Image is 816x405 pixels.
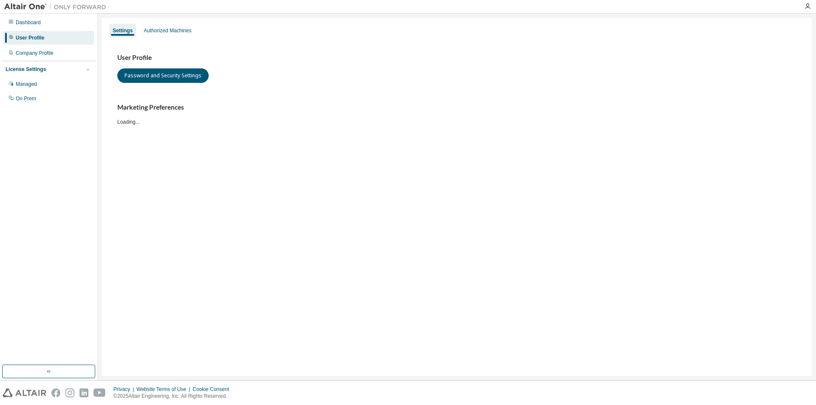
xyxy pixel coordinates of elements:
img: facebook.svg [51,388,60,397]
img: instagram.svg [65,388,74,397]
div: Loading... [117,103,796,125]
img: Altair One [4,3,110,11]
img: linkedin.svg [79,388,88,397]
h3: User Profile [117,54,796,62]
button: Password and Security Settings [117,68,209,83]
div: Company Profile [16,50,54,57]
div: Dashboard [16,19,41,26]
div: Authorized Machines [144,27,191,34]
div: License Settings [6,66,46,73]
img: youtube.svg [93,388,106,397]
div: User Profile [16,34,44,41]
div: Privacy [113,386,136,393]
div: On Prem [16,95,36,102]
p: © 2025 Altair Engineering, Inc. All Rights Reserved. [113,393,234,400]
img: altair_logo.svg [3,388,46,397]
div: Settings [113,27,133,34]
h3: Marketing Preferences [117,103,796,112]
div: Managed [16,81,37,88]
div: Cookie Consent [193,386,234,393]
div: Website Terms of Use [136,386,193,393]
